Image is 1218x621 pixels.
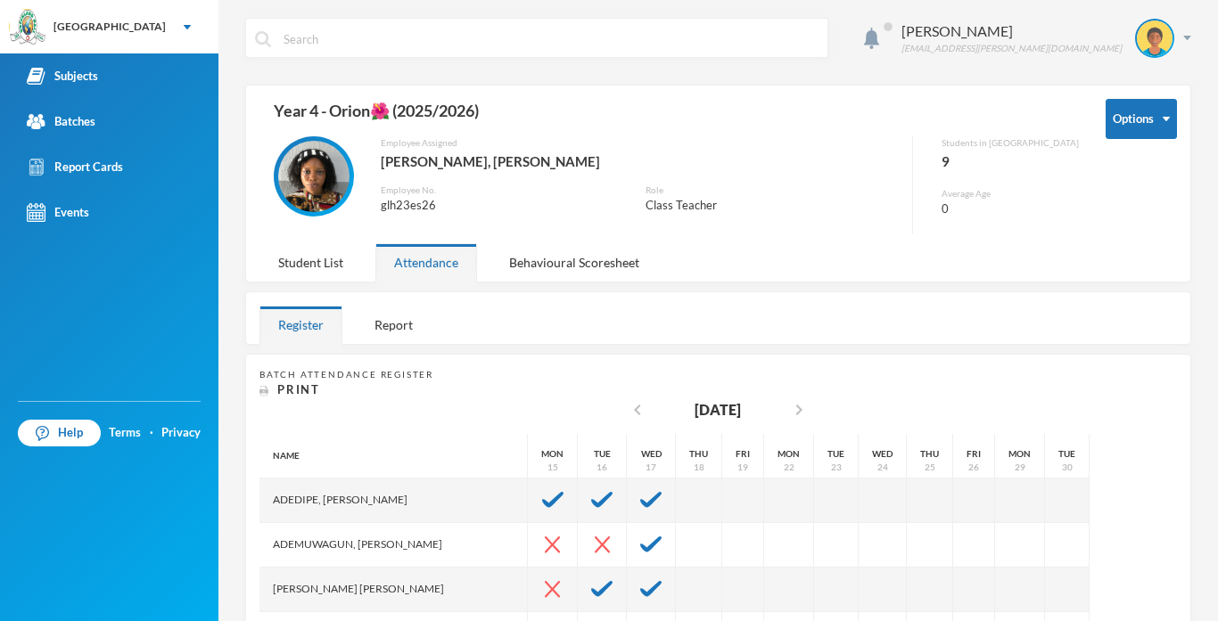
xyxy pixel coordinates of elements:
[282,19,819,59] input: Search
[942,187,1079,200] div: Average Age
[694,461,704,474] div: 18
[277,382,320,396] span: Print
[1058,447,1075,461] div: Tue
[784,461,794,474] div: 22
[381,150,899,173] div: [PERSON_NAME], [PERSON_NAME]
[375,243,477,282] div: Attendance
[968,461,979,474] div: 26
[259,369,433,380] span: Batch Attendance Register
[53,19,166,35] div: [GEOGRAPHIC_DATA]
[27,67,98,86] div: Subjects
[877,461,888,474] div: 24
[27,158,123,176] div: Report Cards
[490,243,658,282] div: Behavioural Scoresheet
[259,434,528,478] div: Name
[695,399,741,421] div: [DATE]
[627,399,648,421] i: chevron_left
[161,424,201,442] a: Privacy
[541,447,564,461] div: Mon
[831,461,842,474] div: 23
[788,399,810,421] i: chevron_right
[872,447,893,461] div: Wed
[901,42,1122,55] div: [EMAIL_ADDRESS][PERSON_NAME][DOMAIN_NAME]
[1015,461,1025,474] div: 29
[356,306,432,344] div: Report
[1008,447,1031,461] div: Mon
[1137,20,1173,56] img: STUDENT
[827,447,844,461] div: Tue
[278,141,350,212] img: EMPLOYEE
[255,31,271,47] img: search
[259,478,528,523] div: Adedipe, [PERSON_NAME]
[27,112,95,131] div: Batches
[942,136,1079,150] div: Students in [GEOGRAPHIC_DATA]
[259,306,342,344] div: Register
[646,184,900,197] div: Role
[646,197,900,215] div: Class Teacher
[381,136,899,150] div: Employee Assigned
[689,447,708,461] div: Thu
[778,447,800,461] div: Mon
[150,424,153,442] div: ·
[942,150,1079,173] div: 9
[641,447,662,461] div: Wed
[259,568,528,612] div: [PERSON_NAME] [PERSON_NAME]
[27,203,89,222] div: Events
[737,461,748,474] div: 19
[381,184,619,197] div: Employee No.
[1062,461,1073,474] div: 30
[597,461,607,474] div: 16
[547,461,558,474] div: 15
[736,447,750,461] div: Fri
[259,243,362,282] div: Student List
[259,523,528,568] div: Ademuwagun, [PERSON_NAME]
[18,420,101,446] a: Help
[646,461,656,474] div: 17
[381,197,619,215] div: glh23es26
[967,447,981,461] div: Fri
[259,99,1079,136] div: Year 4 - Orion🌺 (2025/2026)
[10,10,45,45] img: logo
[925,461,935,474] div: 25
[1106,99,1177,139] button: Options
[920,447,939,461] div: Thu
[942,200,1079,218] div: 0
[594,447,611,461] div: Tue
[109,424,141,442] a: Terms
[901,20,1122,42] div: [PERSON_NAME]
